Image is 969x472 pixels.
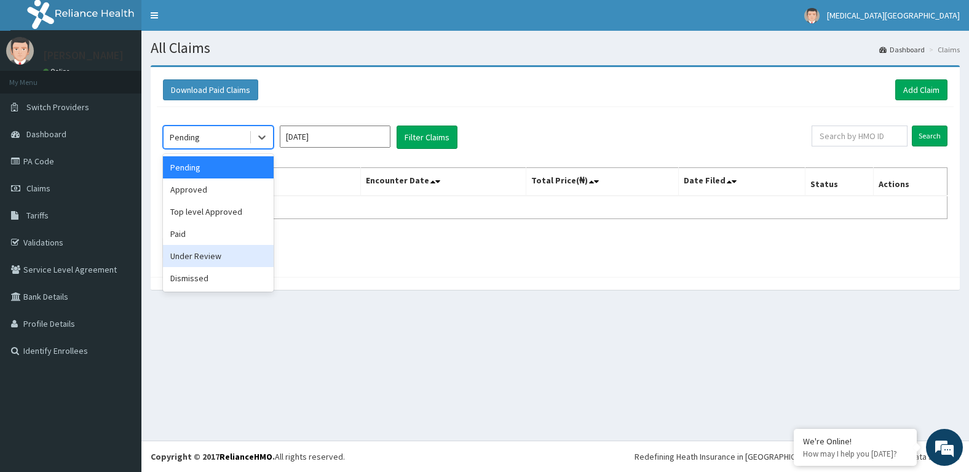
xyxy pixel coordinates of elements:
li: Claims [926,44,960,55]
div: We're Online! [803,436,908,447]
th: Status [805,168,874,196]
div: Under Review [163,245,274,267]
footer: All rights reserved. [141,441,969,472]
textarea: Type your message and hit 'Enter' [6,336,234,379]
button: Download Paid Claims [163,79,258,100]
img: d_794563401_company_1708531726252_794563401 [23,62,50,92]
button: Filter Claims [397,126,457,149]
th: Encounter Date [361,168,526,196]
div: Approved [163,178,274,201]
div: Dismissed [163,267,274,289]
h1: All Claims [151,40,960,56]
th: Actions [874,168,947,196]
span: Tariffs [26,210,49,221]
div: Top level Approved [163,201,274,223]
strong: Copyright © 2017 . [151,451,275,462]
img: User Image [6,37,34,65]
div: Redefining Heath Insurance in [GEOGRAPHIC_DATA] using Telemedicine and Data Science! [635,450,960,463]
a: RelianceHMO [220,451,272,462]
div: Chat with us now [64,69,207,85]
input: Search [912,126,947,146]
th: Total Price(₦) [526,168,679,196]
div: Pending [170,131,200,143]
span: Dashboard [26,129,66,140]
th: Date Filed [679,168,805,196]
p: How may I help you today? [803,449,908,459]
input: Search by HMO ID [812,126,908,146]
p: [PERSON_NAME] [43,50,124,61]
div: Pending [163,156,274,178]
span: We're online! [71,155,170,279]
div: Paid [163,223,274,245]
span: Switch Providers [26,102,89,113]
span: Claims [26,183,50,194]
a: Dashboard [879,44,925,55]
input: Select Month and Year [280,126,390,148]
img: User Image [804,8,820,23]
div: Minimize live chat window [202,6,231,36]
a: Add Claim [895,79,947,100]
a: Online [43,67,73,76]
span: [MEDICAL_DATA][GEOGRAPHIC_DATA] [827,10,960,21]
